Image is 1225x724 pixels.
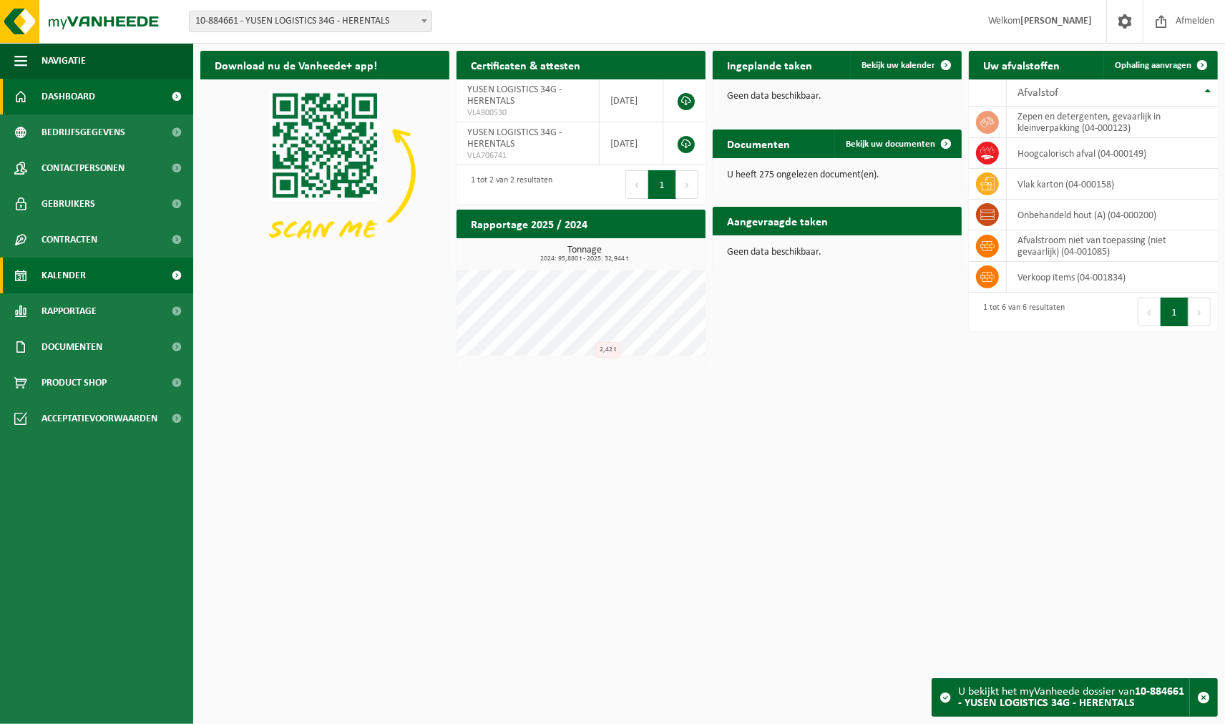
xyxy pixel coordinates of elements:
[727,248,947,258] p: Geen data beschikbaar.
[464,169,552,200] div: 1 tot 2 van 2 resultaten
[713,129,804,157] h2: Documenten
[600,122,663,165] td: [DATE]
[713,51,826,79] h2: Ingeplande taken
[1115,61,1191,70] span: Ophaling aanvragen
[467,107,588,119] span: VLA900530
[969,51,1074,79] h2: Uw afvalstoffen
[190,11,431,31] span: 10-884661 - YUSEN LOGISTICS 34G - HERENTALS
[42,150,125,186] span: Contactpersonen
[42,222,97,258] span: Contracten
[958,679,1189,716] div: U bekijkt het myVanheede dossier van
[1007,200,1218,230] td: onbehandeld hout (A) (04-000200)
[42,114,125,150] span: Bedrijfsgegevens
[1017,87,1058,99] span: Afvalstof
[599,238,704,266] a: Bekijk rapportage
[1007,169,1218,200] td: vlak karton (04-000158)
[42,329,102,365] span: Documenten
[42,186,95,222] span: Gebruikers
[42,258,86,293] span: Kalender
[1007,262,1218,293] td: verkoop items (04-001834)
[648,170,676,199] button: 1
[958,686,1184,709] strong: 10-884661 - YUSEN LOGISTICS 34G - HERENTALS
[467,150,588,162] span: VLA706741
[1103,51,1216,79] a: Ophaling aanvragen
[1189,298,1211,326] button: Next
[1161,298,1189,326] button: 1
[976,296,1065,328] div: 1 tot 6 van 6 resultaten
[1020,16,1092,26] strong: [PERSON_NAME]
[834,129,960,158] a: Bekijk uw documenten
[595,342,620,358] div: 2,42 t
[467,84,562,107] span: YUSEN LOGISTICS 34G - HERENTALS
[727,170,947,180] p: U heeft 275 ongelezen document(en).
[1138,298,1161,326] button: Previous
[846,140,935,149] span: Bekijk uw documenten
[42,293,97,329] span: Rapportage
[1007,138,1218,169] td: hoogcalorisch afval (04-000149)
[464,255,706,263] span: 2024: 95,880 t - 2025: 32,944 t
[850,51,960,79] a: Bekijk uw kalender
[464,245,706,263] h3: Tonnage
[862,61,935,70] span: Bekijk uw kalender
[1007,230,1218,262] td: afvalstroom niet van toepassing (niet gevaarlijk) (04-001085)
[457,210,602,238] h2: Rapportage 2025 / 2024
[457,51,595,79] h2: Certificaten & attesten
[467,127,562,150] span: YUSEN LOGISTICS 34G - HERENTALS
[189,11,432,32] span: 10-884661 - YUSEN LOGISTICS 34G - HERENTALS
[200,79,449,266] img: Download de VHEPlus App
[42,43,86,79] span: Navigatie
[600,79,663,122] td: [DATE]
[625,170,648,199] button: Previous
[42,401,157,436] span: Acceptatievoorwaarden
[42,365,107,401] span: Product Shop
[200,51,391,79] h2: Download nu de Vanheede+ app!
[42,79,95,114] span: Dashboard
[713,207,842,235] h2: Aangevraagde taken
[1007,107,1218,138] td: zepen en detergenten, gevaarlijk in kleinverpakking (04-000123)
[676,170,698,199] button: Next
[727,92,947,102] p: Geen data beschikbaar.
